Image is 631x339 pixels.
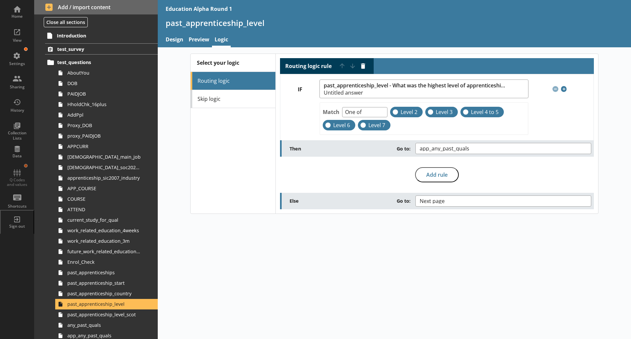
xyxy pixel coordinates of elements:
[55,131,158,141] a: proxy_PAIDJOB
[6,153,29,159] div: Data
[55,299,158,309] a: past_apprenticeship_level
[191,90,275,108] a: Skip logic
[57,33,138,39] span: Introduction
[67,143,141,149] span: APPCURR
[55,267,158,278] a: past_apprenticeships
[45,30,158,41] a: Introduction
[57,59,138,65] span: test_questions
[415,143,591,154] button: app_any_past_quals
[6,224,29,229] div: Sign out
[6,130,29,141] div: Collection Lists
[401,109,417,116] span: Level 2
[280,86,319,93] label: IF
[55,183,158,194] a: APP_COURSE
[6,14,29,19] div: Home
[55,215,158,225] a: current_study_for_qual
[55,78,158,89] a: DOB
[397,146,410,152] span: Go to:
[55,120,158,131] a: Proxy_DOB
[67,322,141,328] span: any_past_quals
[55,68,158,78] a: AboutYou
[436,109,453,116] span: Level 3
[212,33,231,47] a: Logic
[186,33,212,47] a: Preview
[55,236,158,246] a: work_related_education_3m
[290,198,415,204] label: Else
[67,248,141,255] span: future_work_related_education_3m
[55,194,158,204] a: COURSE
[368,122,385,129] span: Level 7
[6,38,29,43] div: View
[55,152,158,162] a: [DEMOGRAPHIC_DATA]_main_job
[67,164,141,170] span: [DEMOGRAPHIC_DATA]_soc2020_job_title
[323,108,339,116] label: Match
[415,195,591,207] button: Next page
[67,238,141,244] span: work_related_education_3m
[67,91,141,97] span: PAIDJOB
[324,82,507,89] span: past_apprenticeship_level - What was the highest level of apprenticeship you completed?
[55,141,158,152] a: APPCURR
[290,146,415,152] label: Then
[163,33,186,47] a: Design
[285,63,332,70] label: Routing logic rule
[55,89,158,99] a: PAIDJOB
[67,206,141,213] span: ATTEND
[45,43,158,55] a: test_survey
[67,290,141,297] span: past_apprenticeship_country
[324,90,507,95] span: Untitled answer
[471,109,499,116] span: Level 4 to 5
[420,146,480,151] span: app_any_past_quals
[67,269,141,276] span: past_apprenticeships
[55,257,158,267] a: Enrol_Check
[55,173,158,183] a: apprenticeship_sic2007_industry
[55,288,158,299] a: past_apprenticeship_country
[67,154,141,160] span: [DEMOGRAPHIC_DATA]_main_job
[420,198,455,204] span: Next page
[67,80,141,86] span: DOB
[67,227,141,234] span: work_related_education_4weeks
[67,70,141,76] span: AboutYou
[319,79,528,98] button: past_apprenticeship_level - What was the highest level of apprenticeship you completed?Untitled a...
[67,332,141,339] span: app_any_past_quals
[333,122,350,129] span: Level 6
[191,54,275,72] div: Select your logic
[67,217,141,223] span: current_study_for_qual
[67,101,141,107] span: HholdChk_16plus
[67,196,141,202] span: COURSE
[55,162,158,173] a: [DEMOGRAPHIC_DATA]_soc2020_job_title
[67,185,141,192] span: APP_COURSE
[55,278,158,288] a: past_apprenticeship_start
[6,84,29,90] div: Sharing
[55,110,158,120] a: AddPpl
[45,4,147,11] span: Add / import content
[67,133,141,139] span: proxy_PAIDJOB
[67,280,141,286] span: past_apprenticeship_start
[415,167,459,182] button: Add rule
[397,198,410,204] span: Go to:
[166,18,623,28] h1: past_apprenticeship_level
[44,17,88,27] button: Close all sections
[67,259,141,265] span: Enrol_Check
[6,204,29,209] div: Shortcuts
[67,112,141,118] span: AddPpl
[358,61,368,71] button: Delete routing rule
[55,99,158,110] a: HholdChk_16plus
[67,301,141,307] span: past_apprenticeship_level
[6,108,29,113] div: History
[45,57,158,68] a: test_questions
[55,204,158,215] a: ATTEND
[166,5,232,12] div: Education Alpha Round 1
[67,311,141,318] span: past_apprenticeship_level_scot
[55,225,158,236] a: work_related_education_4weeks
[55,320,158,330] a: any_past_quals
[67,122,141,128] span: Proxy_DOB
[67,175,141,181] span: apprenticeship_sic2007_industry
[57,46,138,52] span: test_survey
[55,246,158,257] a: future_work_related_education_3m
[6,61,29,66] div: Settings
[55,309,158,320] a: past_apprenticeship_level_scot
